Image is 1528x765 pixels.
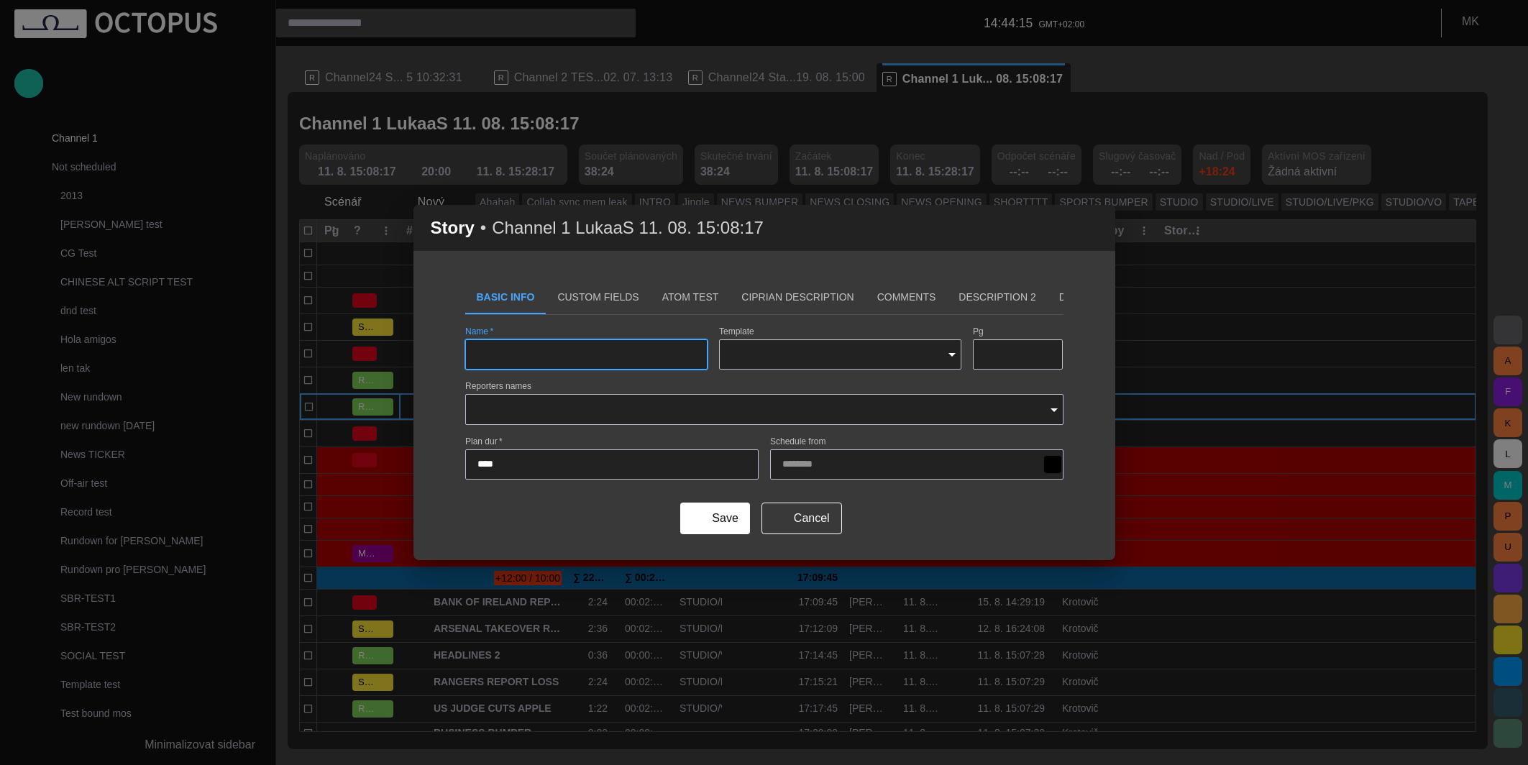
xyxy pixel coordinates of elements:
button: Description 2 [947,280,1047,314]
label: Reporters names [465,380,531,393]
button: Custom Fields [546,280,650,314]
button: Basic Info [465,280,546,314]
button: Save [680,503,749,534]
label: Plan dur [465,435,503,447]
label: Pg [973,326,984,338]
button: Ciprian description [730,280,865,314]
button: ATOM Test [651,280,731,314]
h2: Story [431,218,475,238]
div: Story [413,205,1115,251]
label: Schedule from [770,435,825,447]
button: Description 3 [1048,280,1148,314]
button: Open [942,344,962,365]
label: Name [465,326,493,338]
button: Open [1044,400,1064,420]
button: Comments [866,280,948,314]
h3: • [480,218,486,238]
button: Cancel [761,503,842,534]
h3: Channel 1 LukaaS 11. 08. 15:08:17 [492,218,764,238]
label: Template [719,326,754,338]
div: Story [413,205,1115,559]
